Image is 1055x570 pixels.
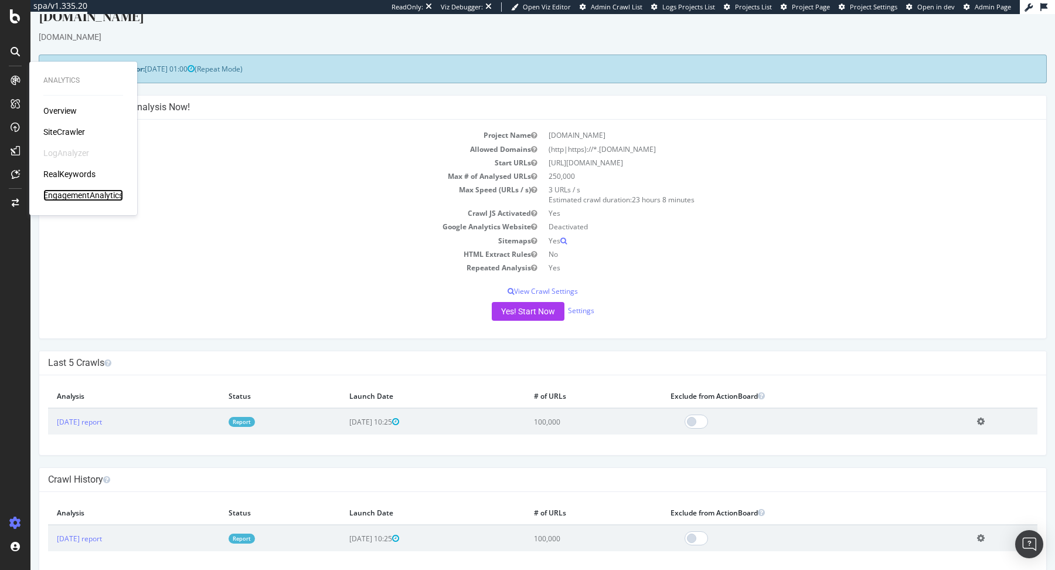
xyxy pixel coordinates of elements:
td: Max Speed (URLs / s) [18,169,512,192]
a: Open in dev [906,2,955,12]
td: Crawl JS Activated [18,192,512,206]
td: Allowed Domains [18,128,512,142]
h4: Configure your New Analysis Now! [18,87,1007,99]
th: Exclude from ActionBoard [631,487,938,511]
a: Report [198,520,224,530]
a: Settings [537,291,564,301]
span: Open in dev [917,2,955,11]
span: [DATE] 01:00 [114,50,164,60]
div: Open Intercom Messenger [1015,530,1043,558]
span: Open Viz Editor [523,2,571,11]
a: Report [198,403,224,413]
th: Analysis [18,487,189,511]
td: Deactivated [512,206,1007,219]
a: Project Settings [839,2,897,12]
div: (Repeat Mode) [8,40,1016,69]
span: Admin Crawl List [591,2,642,11]
span: Project Page [792,2,830,11]
a: Open Viz Editor [511,2,571,12]
td: Start URLs [18,142,512,155]
td: Sitemaps [18,220,512,233]
th: Status [189,370,310,394]
a: RealKeywords [43,168,96,180]
button: Yes! Start Now [461,288,534,307]
th: Analysis [18,370,189,394]
td: [DOMAIN_NAME] [512,114,1007,128]
td: 250,000 [512,155,1007,169]
th: Launch Date [310,487,495,511]
td: [URL][DOMAIN_NAME] [512,142,1007,155]
td: (http|https)://*.[DOMAIN_NAME] [512,128,1007,142]
a: [DATE] report [26,520,72,530]
td: Repeated Analysis [18,247,512,260]
a: EngagementAnalytics [43,189,123,201]
th: # of URLs [495,487,631,511]
th: Exclude from ActionBoard [631,370,938,394]
td: Max # of Analysed URLs [18,155,512,169]
a: Logs Projects List [651,2,715,12]
td: 100,000 [495,511,631,537]
div: Viz Debugger: [441,2,483,12]
span: 23 hours 8 minutes [601,181,664,191]
a: Overview [43,105,77,117]
span: [DATE] 10:25 [319,403,369,413]
td: Project Name [18,114,512,128]
th: Status [189,487,310,511]
td: Google Analytics Website [18,206,512,219]
td: Yes [512,220,1007,233]
span: [DATE] 10:25 [319,520,369,530]
th: # of URLs [495,370,631,394]
div: [DOMAIN_NAME] [8,17,1016,29]
p: View Crawl Settings [18,272,1007,282]
td: HTML Extract Rules [18,233,512,247]
span: Projects List [735,2,772,11]
a: Projects List [724,2,772,12]
th: Launch Date [310,370,495,394]
a: Admin Crawl List [580,2,642,12]
h4: Last 5 Crawls [18,343,1007,355]
div: Analytics [43,76,123,86]
a: SiteCrawler [43,126,85,138]
td: Yes [512,247,1007,260]
strong: Next Launch Scheduled for: [18,50,114,60]
a: Project Page [781,2,830,12]
h4: Crawl History [18,460,1007,471]
td: Yes [512,192,1007,206]
div: LogAnalyzer [43,147,89,159]
td: No [512,233,1007,247]
td: 100,000 [495,394,631,420]
a: Admin Page [964,2,1011,12]
a: [DATE] report [26,403,72,413]
span: Logs Projects List [662,2,715,11]
span: Admin Page [975,2,1011,11]
span: Project Settings [850,2,897,11]
td: 3 URLs / s Estimated crawl duration: [512,169,1007,192]
div: ReadOnly: [392,2,423,12]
